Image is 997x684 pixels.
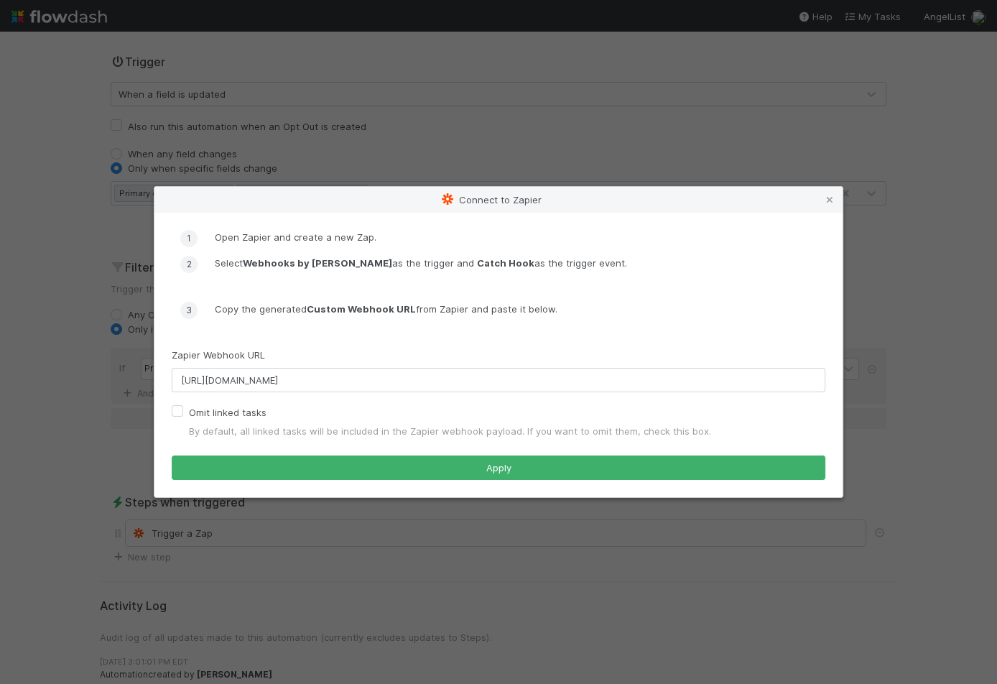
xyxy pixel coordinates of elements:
strong: Custom Webhook URL [307,303,416,315]
label: Zapier Webhook URL [172,348,265,362]
input: https://hooks.zapier.com/hooks/catch/ [172,368,825,392]
strong: Catch Hook [477,257,534,269]
li: Copy the generated from Zapier and paste it below. [180,302,825,336]
button: Apply [172,456,825,480]
li: Open Zapier and create a new Zap. [180,230,825,244]
label: Omit linked tasks [189,404,266,421]
li: Select as the trigger and as the trigger event. [180,256,825,290]
div: By default, all linked tasks will be included in the Zapier webhook payload. If you want to omit ... [189,424,825,438]
div: Connect to Zapier [154,187,843,213]
strong: Webhooks by [PERSON_NAME] [243,257,392,269]
img: zapier-logo-6a0a5e15dd7e324a8df7.svg [442,193,453,205]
